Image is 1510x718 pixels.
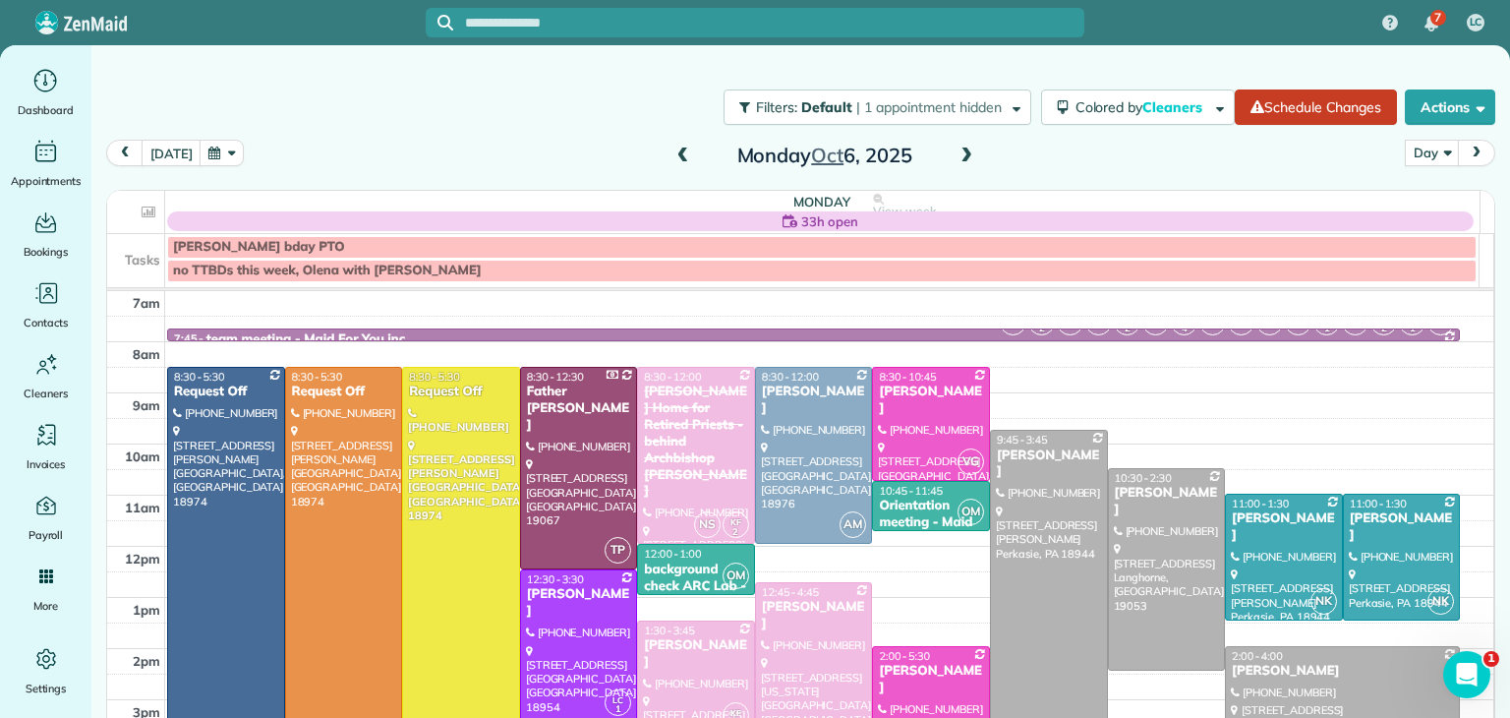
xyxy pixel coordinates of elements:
div: [PERSON_NAME] Home for Retired Priests - behind Archbishop [PERSON_NAME] [643,384,749,500]
span: 8:30 - 5:30 [409,370,460,384]
span: TP [605,537,631,564]
div: [PERSON_NAME] [1231,510,1337,544]
span: 12:30 - 3:30 [527,572,584,586]
button: Focus search [426,15,453,30]
div: [PERSON_NAME] [996,448,1102,481]
span: Invoices [27,454,66,474]
span: 1 [1483,651,1499,667]
span: More [33,596,58,616]
span: 33h open [801,211,858,231]
span: NK [1427,588,1454,615]
span: 1:30 - 3:45 [644,624,695,637]
span: Contacts [24,313,68,332]
span: VG [958,449,984,475]
a: Cleaners [8,348,84,403]
small: 1 [1314,320,1339,338]
span: 12:00 - 1:00 [644,547,701,561]
span: Monday [793,194,850,209]
button: Filters: Default | 1 appointment hidden [724,90,1030,125]
span: 8:30 - 10:45 [879,370,936,384]
small: 4 [1172,320,1196,338]
span: 11:00 - 1:30 [1232,497,1289,510]
span: 7 [1434,10,1441,26]
button: Colored byCleaners [1041,90,1235,125]
small: 2 [1029,320,1054,338]
span: 9am [133,397,160,413]
span: 9:45 - 3:45 [997,433,1048,447]
span: 8:30 - 12:00 [762,370,819,384]
span: 7am [133,295,160,311]
a: Settings [8,643,84,698]
div: Request Off [291,384,397,400]
a: Payroll [8,490,84,545]
span: KF [730,707,741,718]
div: Father [PERSON_NAME] [526,384,632,434]
span: 12:45 - 4:45 [762,585,819,599]
div: [PERSON_NAME] [643,637,749,671]
span: 11am [125,500,160,515]
span: Appointments [11,171,82,191]
small: 2 [724,523,748,542]
span: no TTBDs this week, Olena with [PERSON_NAME] [173,263,482,278]
button: next [1458,140,1495,166]
div: [PERSON_NAME] [1231,663,1454,680]
div: team meeting - Maid For You,inc. [206,331,409,348]
span: 12pm [125,551,160,567]
span: 8:30 - 12:00 [644,370,701,384]
div: [PERSON_NAME] [1349,510,1455,544]
a: Contacts [8,277,84,332]
span: 8:30 - 5:30 [292,370,343,384]
div: [PERSON_NAME] [761,384,867,417]
span: | 1 appointment hidden [856,98,1001,116]
a: Appointments [8,136,84,191]
span: Settings [26,679,67,698]
span: Payroll [29,525,64,545]
div: [PERSON_NAME] [761,599,867,632]
div: [PERSON_NAME] [878,384,984,417]
span: 10am [125,449,160,464]
small: 1 [1400,320,1424,338]
button: [DATE] [142,140,201,166]
span: 11:00 - 1:30 [1350,497,1407,510]
span: OM [958,499,984,525]
button: Day [1405,140,1459,166]
span: View week [873,204,936,219]
a: Bookings [8,207,84,262]
span: LC [1470,15,1482,30]
a: Filters: Default | 1 appointment hidden [714,90,1030,125]
span: Colored by [1075,98,1209,116]
button: Actions [1405,90,1495,125]
span: 8:30 - 5:30 [174,370,225,384]
div: [PERSON_NAME] [878,663,984,696]
svg: Focus search [437,15,453,30]
span: Filters: [756,98,797,116]
h2: Monday 6, 2025 [702,145,948,166]
div: Request Off [408,384,514,400]
span: 8:30 - 12:30 [527,370,584,384]
div: background check ARC Lab - Arcpoint Labs [643,562,749,612]
small: 2 [1115,320,1139,338]
button: prev [106,140,144,166]
span: LC [612,694,623,705]
span: NK [1310,588,1337,615]
span: Bookings [24,242,69,262]
a: Dashboard [8,65,84,120]
span: Default [801,98,853,116]
span: KF [730,516,741,527]
span: AM [840,511,866,538]
small: 2 [1371,320,1396,338]
span: NS [694,511,721,538]
a: Schedule Changes [1235,90,1397,125]
span: 1pm [133,602,160,618]
a: Invoices [8,419,84,474]
span: 2:00 - 5:30 [879,649,930,663]
span: 8am [133,346,160,362]
span: 10:30 - 2:30 [1115,471,1172,485]
iframe: Intercom live chat [1443,651,1490,698]
span: 2pm [133,653,160,669]
span: OM [723,563,749,589]
span: 10:45 - 11:45 [879,484,943,498]
div: Request Off [173,384,279,400]
span: Cleaners [1142,98,1205,116]
div: [PERSON_NAME] [526,586,632,620]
